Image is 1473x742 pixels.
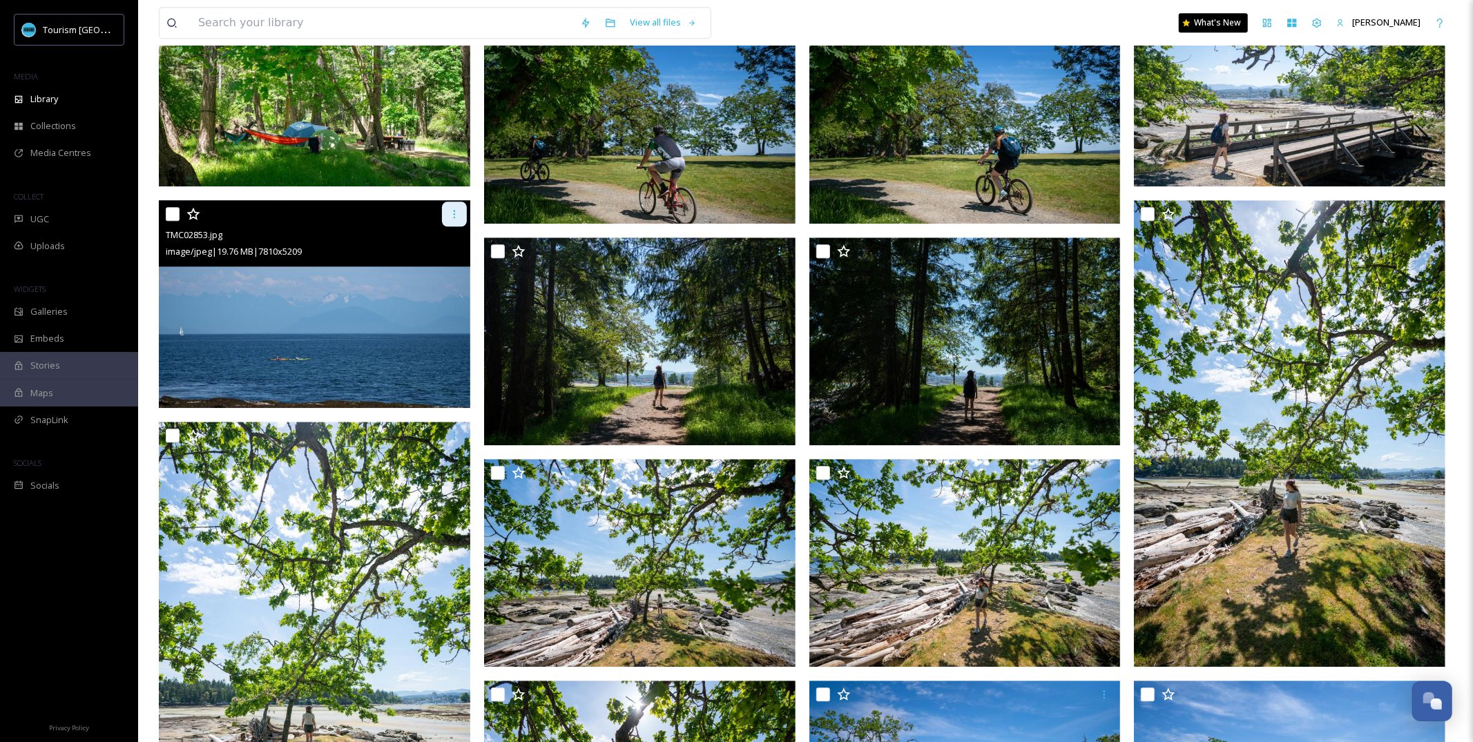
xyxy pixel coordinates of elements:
[30,305,68,318] span: Galleries
[30,92,58,106] span: Library
[30,213,49,226] span: UGC
[30,240,65,253] span: Uploads
[809,459,1121,667] img: TMC02844.jpg
[14,71,38,81] span: MEDIA
[30,119,76,133] span: Collections
[30,387,53,400] span: Maps
[484,459,796,667] img: TMC02852.jpg
[14,284,46,294] span: WIDGETS
[166,245,302,257] span: image/jpeg | 19.76 MB | 7810 x 5209
[14,458,41,468] span: SOCIALS
[30,332,64,345] span: Embeds
[166,228,222,241] span: TMC02853.jpg
[22,23,36,37] img: tourism_nanaimo_logo.jpeg
[30,359,60,372] span: Stories
[30,413,68,427] span: SnapLink
[1329,9,1427,36] a: [PERSON_NAME]
[809,16,1121,224] img: TMC02873.jpg
[43,23,166,36] span: Tourism [GEOGRAPHIC_DATA]
[49,719,89,735] a: Privacy Policy
[484,16,796,224] img: TMC02874.jpg
[809,237,1121,445] img: TMC02864.jpg
[14,191,44,202] span: COLLECT
[159,200,470,408] img: TMC02853.jpg
[623,9,704,36] a: View all files
[484,237,796,445] img: TMC02868.jpg
[30,479,59,492] span: Socials
[1352,16,1421,28] span: [PERSON_NAME]
[191,8,573,38] input: Search your library
[1412,681,1452,721] button: Open Chat
[1179,13,1248,32] a: What's New
[49,723,89,732] span: Privacy Policy
[30,146,91,159] span: Media Centres
[1134,200,1445,667] img: TMC02834.jpg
